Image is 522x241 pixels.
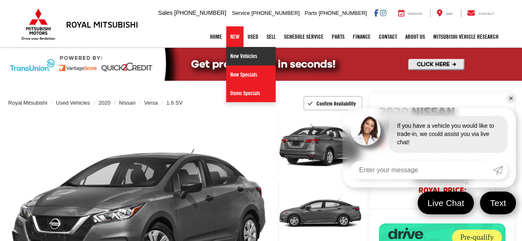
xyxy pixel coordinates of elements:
a: Text [480,192,516,214]
img: Mitsubishi [20,8,57,40]
a: Home [206,26,226,47]
img: Agent profile photo [351,116,380,145]
a: Finance [349,26,375,47]
span: Confirm Availability [317,100,356,107]
a: Schedule Service: Opens in a new tab [280,26,328,47]
a: Royal Mitsubishi [8,100,47,106]
a: Mitsubishi Vehicle Research [429,26,503,47]
span: Map [446,12,453,16]
a: Nissan [119,100,136,106]
a: New [226,26,243,47]
span: Contact [478,12,494,16]
a: Map [430,9,459,17]
span: [PHONE_NUMBER] [251,10,300,16]
span: Nissan Versa [379,103,455,133]
div: If you have a vehicle you would like to trade-in, we could assist you via live chat! [389,116,508,153]
span: [PHONE_NUMBER] [319,10,367,16]
a: Submit [493,161,508,179]
a: 2020 [99,100,111,106]
button: Confirm Availability [303,96,362,110]
a: Live Chat [418,192,474,214]
a: About Us [401,26,429,47]
a: Expand Photo 1 [278,114,362,177]
a: Versa [144,100,158,106]
span: Service [232,10,250,16]
span: Sales [158,9,172,16]
a: Sell [262,26,280,47]
a: New Vehicles [226,47,276,66]
h3: Royal Mitsubishi [66,20,138,29]
a: Used Vehicles [56,100,90,106]
span: Text [486,197,510,208]
a: New Specials [226,66,276,84]
span: Live Chat [423,197,468,208]
a: Demo Specials [226,84,276,102]
a: Instagram: Click to visit our Instagram page [380,9,386,16]
a: Service [392,9,429,17]
span: Service [408,12,423,16]
a: 1.6 SV [166,100,182,106]
span: [PHONE_NUMBER] [174,9,226,16]
span: Parts [305,10,317,16]
input: Enter your message [351,161,493,179]
a: Contact [461,9,501,17]
a: Contact [375,26,401,47]
img: 2020 Nissan Versa 1.6 SV [277,113,363,177]
a: Used [243,26,262,47]
span: 2020 [379,103,409,118]
a: Facebook: Click to visit our Facebook page [374,9,378,16]
a: Parts: Opens in a new tab [328,26,349,47]
span: Royal PRICE: [379,186,505,194]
